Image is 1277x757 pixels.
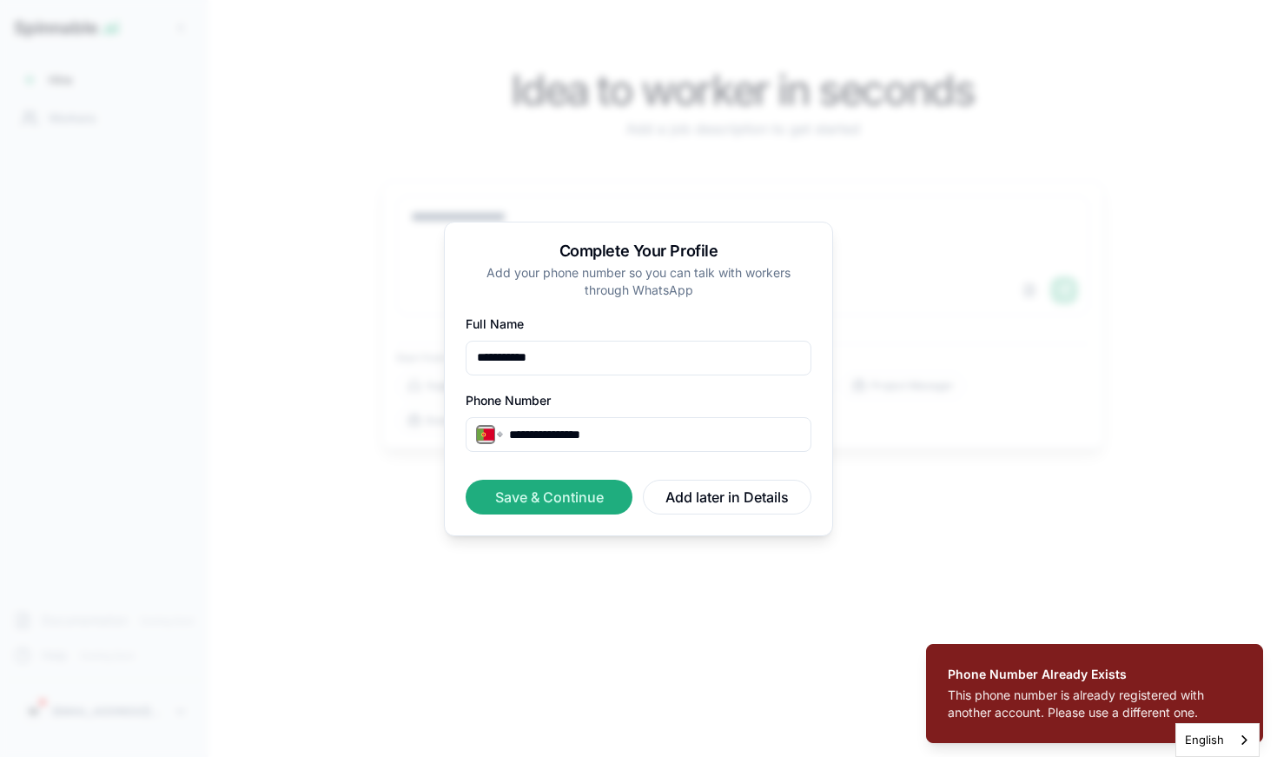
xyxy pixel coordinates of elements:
[466,480,632,515] button: Save & Continue
[466,316,524,331] label: Full Name
[466,393,551,408] label: Phone Number
[948,666,1234,683] div: Phone Number Already Exists
[948,687,1234,721] div: This phone number is already registered with another account. Please use a different one.
[466,243,811,259] h2: Complete Your Profile
[643,480,811,515] button: Add later in Details
[466,264,811,299] p: Add your phone number so you can talk with workers through WhatsApp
